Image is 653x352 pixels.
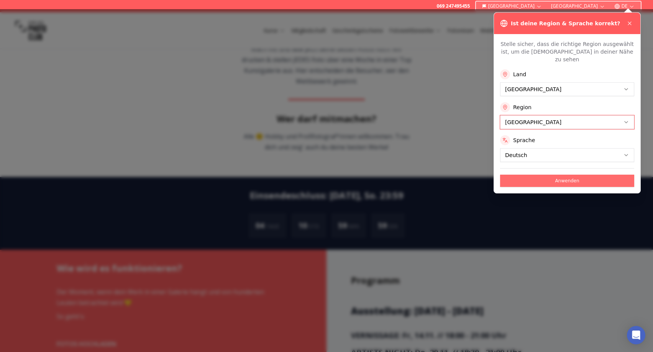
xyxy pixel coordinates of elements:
[479,2,545,11] button: [GEOGRAPHIC_DATA]
[513,70,526,78] label: Land
[500,175,634,187] button: Anwenden
[513,136,535,144] label: Sprache
[548,2,608,11] button: [GEOGRAPHIC_DATA]
[513,103,532,111] label: Region
[627,326,645,344] div: Open Intercom Messenger
[436,3,470,9] a: 069 247495455
[511,20,620,27] h3: Ist deine Region & Sprache korrekt?
[611,2,638,11] button: DE
[500,40,634,63] p: Stelle sicher, dass die richtige Region ausgewählt ist, um die [DEMOGRAPHIC_DATA] in deiner Nähe ...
